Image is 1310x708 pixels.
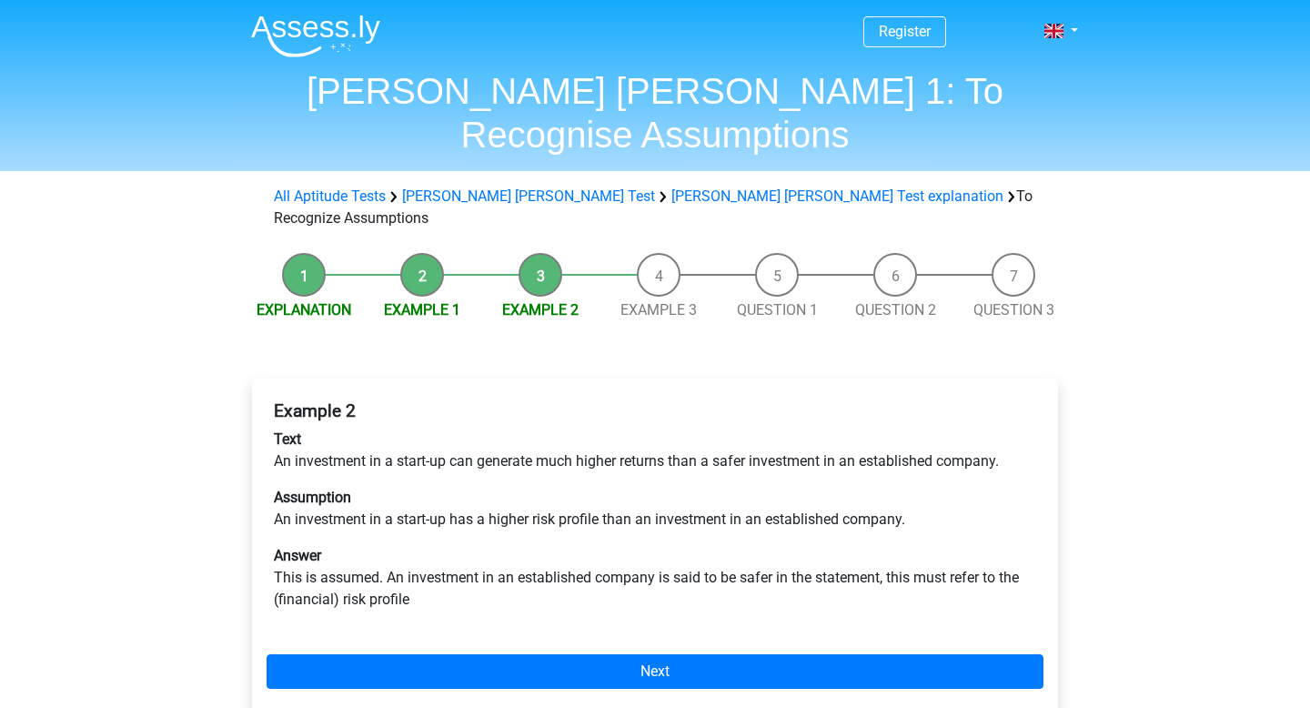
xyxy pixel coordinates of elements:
b: Assumption [274,489,351,506]
p: An investment in a start-up has a higher risk profile than an investment in an established company. [274,487,1036,531]
div: To Recognize Assumptions [267,186,1043,229]
h1: [PERSON_NAME] [PERSON_NAME] 1: To Recognise Assumptions [237,69,1073,157]
a: [PERSON_NAME] [PERSON_NAME] Test [402,187,655,205]
a: Next [267,654,1043,689]
p: An investment in a start-up can generate much higher returns than a safer investment in an establ... [274,429,1036,472]
a: Question 1 [737,301,818,319]
a: Example 2 [502,301,579,319]
a: All Aptitude Tests [274,187,386,205]
a: Explanation [257,301,351,319]
b: Example 2 [274,400,356,421]
a: [PERSON_NAME] [PERSON_NAME] Test explanation [671,187,1003,205]
p: This is assumed. An investment in an established company is said to be safer in the statement, th... [274,545,1036,611]
a: Example 3 [620,301,697,319]
b: Answer [274,547,321,564]
a: Register [879,23,931,40]
a: Example 1 [384,301,460,319]
a: Question 2 [855,301,936,319]
img: Assessly [251,15,380,57]
a: Question 3 [973,301,1054,319]
b: Text [274,430,301,448]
